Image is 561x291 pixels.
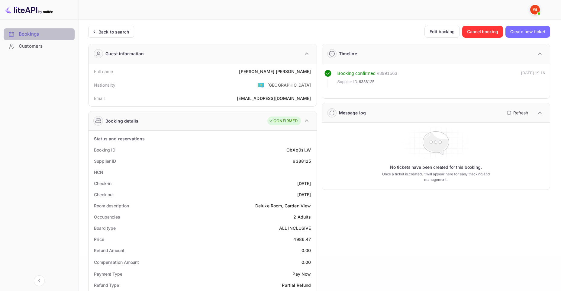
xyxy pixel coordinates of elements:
div: Deluxe Room, Garden View [255,203,311,209]
div: 2 Adults [293,214,311,220]
div: Guest information [105,50,144,57]
div: # 3991563 [377,70,397,77]
div: [PERSON_NAME] [PERSON_NAME] [239,68,311,75]
div: [EMAIL_ADDRESS][DOMAIN_NAME] [237,95,311,101]
div: 9388125 [293,158,311,164]
div: 0.00 [301,247,311,254]
div: Nationality [94,82,116,88]
button: Collapse navigation [34,275,45,286]
div: Check-in [94,180,111,187]
div: ObXq0sl_W [286,147,311,153]
img: Yandex Support [530,5,540,14]
div: HCN [94,169,103,175]
img: LiteAPI logo [5,5,53,14]
div: Payment Type [94,271,122,277]
p: Once a ticket is created, it will appear here for easy tracking and management. [375,171,497,182]
div: CONFIRMED [269,118,298,124]
div: [DATE] [297,180,311,187]
div: Compensation Amount [94,259,139,265]
div: Status and reservations [94,136,145,142]
div: Price [94,236,104,242]
div: Room description [94,203,129,209]
div: Full name [94,68,113,75]
div: Booking ID [94,147,115,153]
div: Timeline [339,50,357,57]
div: Back to search [98,29,129,35]
button: Create new ticket [505,26,550,38]
button: Refresh [503,108,530,118]
button: Cancel booking [462,26,503,38]
div: Booking details [105,118,138,124]
a: Bookings [4,28,75,40]
div: Partial Refund [282,282,311,288]
span: 9388125 [359,79,375,85]
div: Message log [339,110,366,116]
div: Refund Type [94,282,119,288]
div: ALL INCLUSIVE [279,225,311,231]
div: 0.00 [301,259,311,265]
p: No tickets have been created for this booking. [390,164,482,170]
div: Email [94,95,105,101]
div: Customers [19,43,72,50]
div: [DATE] [297,191,311,198]
div: Refund Amount [94,247,124,254]
span: Supplier ID: [337,79,359,85]
a: Customers [4,40,75,52]
span: United States [257,79,264,90]
div: Supplier ID [94,158,116,164]
div: Bookings [19,31,72,38]
div: [GEOGRAPHIC_DATA] [267,82,311,88]
button: Edit booking [424,26,460,38]
div: 4986.47 [293,236,311,242]
div: Pay Now [292,271,311,277]
div: Check out [94,191,114,198]
div: Board type [94,225,116,231]
div: Booking confirmed [337,70,376,77]
p: Refresh [513,110,528,116]
div: [DATE] 19:16 [521,70,545,88]
div: Occupancies [94,214,120,220]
